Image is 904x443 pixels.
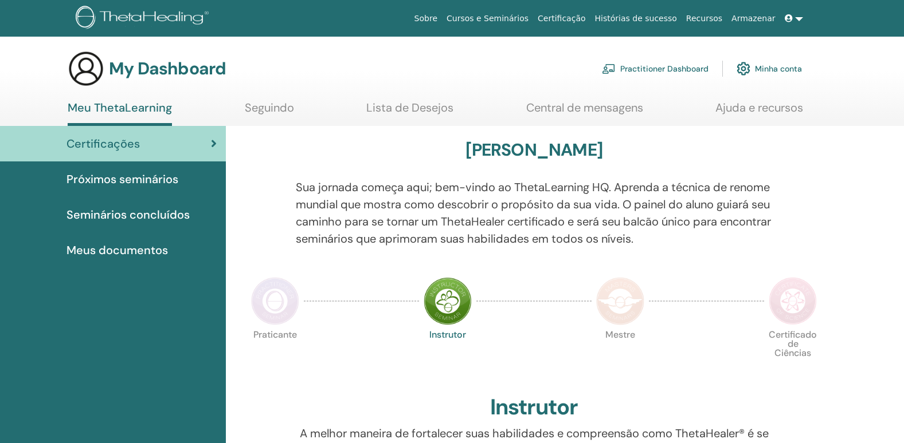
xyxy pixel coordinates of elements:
[68,101,172,126] a: Meu ThetaLearning
[76,6,213,31] img: logo.png
[602,56,709,81] a: Practitioner Dashboard
[526,101,643,123] a: Central de mensagens
[715,101,803,123] a: Ajuda e recursos
[596,330,644,378] p: Mestre
[410,8,442,29] a: Sobre
[769,277,817,325] img: Certificate of Science
[596,277,644,325] img: Master
[490,394,578,421] h2: Instrutor
[424,277,472,325] img: Instructor
[296,179,772,247] p: Sua jornada começa aqui; bem-vindo ao ThetaLearning HQ. Aprenda a técnica de renome mundial que m...
[251,330,299,378] p: Praticante
[66,171,178,188] span: Próximos seminários
[727,8,780,29] a: Armazenar
[590,8,682,29] a: Histórias de sucesso
[109,58,226,79] h3: My Dashboard
[769,330,817,378] p: Certificado de Ciências
[737,59,750,78] img: cog.svg
[66,242,168,259] span: Meus documentos
[442,8,533,29] a: Cursos e Seminários
[66,206,190,223] span: Seminários concluídos
[533,8,590,29] a: Certificação
[68,50,104,87] img: generic-user-icon.jpg
[245,101,294,123] a: Seguindo
[737,56,802,81] a: Minha conta
[366,101,453,123] a: Lista de Desejos
[251,277,299,325] img: Practitioner
[602,64,616,74] img: chalkboard-teacher.svg
[66,135,140,152] span: Certificações
[424,330,472,378] p: Instrutor
[682,8,727,29] a: Recursos
[465,140,602,160] h3: [PERSON_NAME]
